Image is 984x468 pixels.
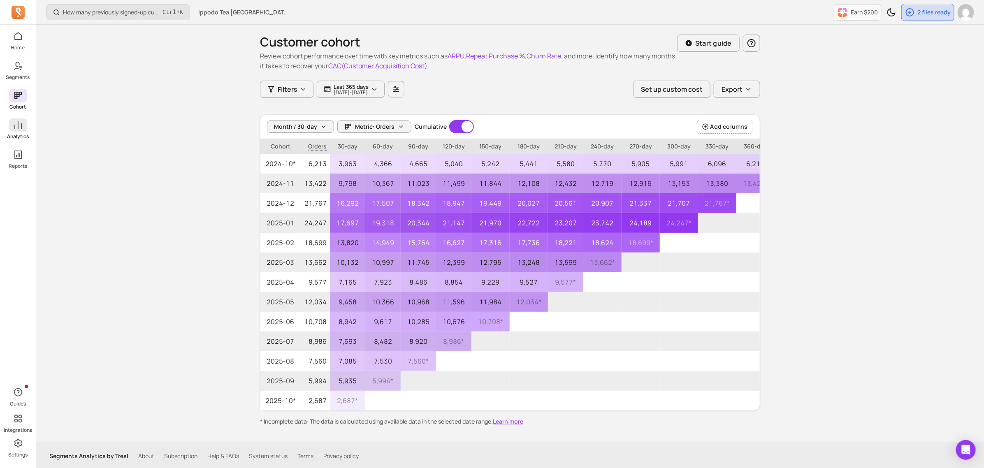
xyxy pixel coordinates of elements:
[436,213,471,233] p: 21,147
[466,51,525,61] button: Repeat Purchase %
[956,440,976,460] div: Open Intercom Messenger
[548,233,583,253] p: 18,221
[301,292,330,312] p: 12,034
[436,331,471,351] p: 8,986 *
[330,331,365,351] p: 7,693
[301,233,330,253] p: 18,699
[958,4,974,21] img: avatar
[471,312,510,331] p: 10,708 *
[260,391,301,410] span: 2025-10*
[471,154,510,174] p: 5,242
[660,174,698,193] p: 13,153
[278,84,297,94] span: Filters
[510,193,548,213] p: 20,027
[633,81,710,98] button: Set up custom cost
[698,174,736,193] p: 13,380
[660,154,698,174] p: 5,991
[448,51,464,61] button: ARPU
[330,391,365,410] p: 2,687 *
[583,253,622,272] p: 13,662 *
[510,213,548,233] p: 22,722
[436,233,471,253] p: 16,627
[622,233,660,253] p: 18,699 *
[622,154,660,174] p: 5,905
[365,193,401,213] p: 17,507
[401,331,436,351] p: 8,920
[274,123,317,131] span: Month / 30-day
[337,120,411,133] button: Metric: Orders
[46,4,190,20] button: How many previously signed-up customers placed their first order this period?Ctrl+K
[334,83,369,90] p: Last 365 days
[722,84,743,94] span: Export
[8,452,28,458] p: Settings
[4,427,32,433] p: Integrations
[334,90,369,95] p: [DATE] - [DATE]
[330,292,365,312] p: 9,458
[328,61,427,71] button: CAC(Customer Acquisition Cost)
[301,272,330,292] p: 9,577
[471,253,510,272] p: 12,795
[622,213,660,233] p: 24,189
[365,371,401,391] p: 5,994 *
[49,452,128,460] p: Segments Analytics by Tresl
[365,139,401,154] p: 60-day
[301,331,330,351] p: 8,986
[736,139,775,154] p: 360-day
[301,193,330,213] p: 21,767
[401,154,436,174] p: 4,665
[527,51,561,61] button: Churn Rate
[355,123,395,131] span: Metric: Orders
[436,154,471,174] p: 5,040
[401,139,436,154] p: 90-day
[249,452,288,460] a: System status
[697,120,753,134] button: Add columns
[301,139,330,154] span: Orders
[267,120,334,133] button: Month / 30-day
[365,272,401,292] p: 7,923
[471,193,510,213] p: 19,449
[7,133,29,140] p: Analytics
[710,123,748,131] span: Add columns
[330,154,365,174] p: 3,963
[436,139,471,154] p: 120-day
[330,371,365,391] p: 5,935
[471,139,510,154] p: 150-day
[510,292,548,312] p: 12,034 *
[301,213,330,233] p: 24,247
[583,154,622,174] p: 5,770
[548,193,583,213] p: 20,561
[260,81,313,98] button: Filters
[583,193,622,213] p: 20,907
[401,174,436,193] p: 11,023
[401,312,436,331] p: 10,285
[698,139,736,154] p: 330-day
[260,331,301,351] span: 2025-07
[436,312,471,331] p: 10,676
[365,233,401,253] p: 14,949
[736,174,775,193] p: 13,422 *
[193,5,296,20] button: Ippodo Tea [GEOGRAPHIC_DATA] & [GEOGRAPHIC_DATA]
[162,8,176,16] kbd: Ctrl
[548,174,583,193] p: 12,432
[365,174,401,193] p: 10,367
[260,292,301,312] span: 2025-05
[301,391,330,410] p: 2,687
[180,9,183,16] kbd: K
[510,253,548,272] p: 13,248
[365,312,401,331] p: 9,617
[548,272,583,292] p: 9,577 *
[330,312,365,331] p: 8,942
[548,213,583,233] p: 23,207
[301,174,330,193] p: 13,422
[510,139,548,154] p: 180-day
[365,351,401,371] p: 7,530
[162,8,183,16] span: +
[63,8,159,16] p: How many previously signed-up customers placed their first order this period?
[415,123,447,131] label: Cumulative
[583,139,622,154] p: 240-day
[260,35,677,49] h1: Customer cohort
[698,193,736,213] p: 21,767 *
[401,253,436,272] p: 11,745
[436,193,471,213] p: 18,947
[660,193,698,213] p: 21,707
